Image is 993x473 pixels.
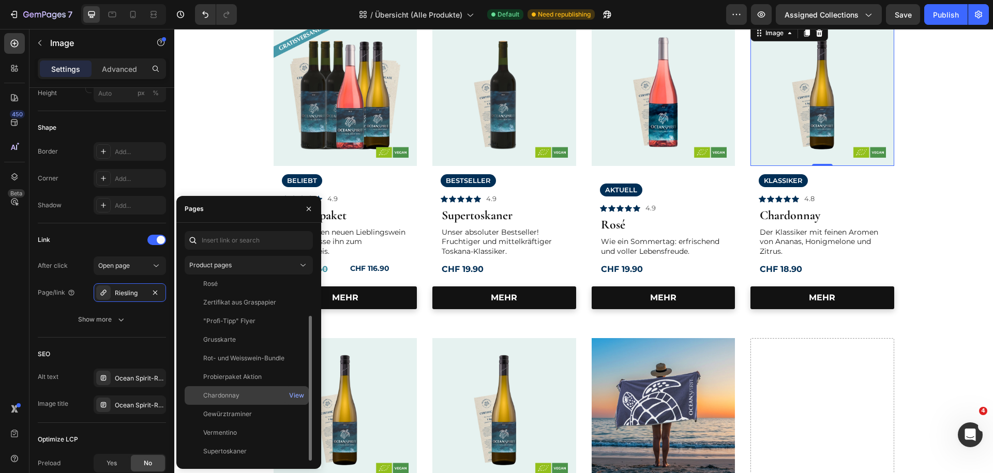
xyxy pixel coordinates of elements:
div: Rosé [203,279,218,288]
div: Gewürztraminer [203,409,252,419]
button: Save [886,4,920,25]
div: Page/link [38,288,76,297]
h2: Rich Text Editor. Editing area: main [584,177,712,195]
div: Shape [38,123,56,132]
span: Product pages [189,261,232,269]
p: 4.9 [471,175,482,184]
p: AKTUELL [431,157,463,165]
button: Show more [38,310,166,329]
strong: Probierpaket [109,179,172,194]
button: Open page [94,256,166,275]
a: MEHR [576,257,720,281]
p: BELIEBT [113,147,143,156]
div: px [138,88,145,98]
div: Pages [185,204,204,213]
div: "Profi-Tipp" Flyer [203,316,255,326]
button: View [289,388,305,403]
div: Preload [38,459,61,468]
div: Riesling [115,288,145,298]
button: 7 [4,4,77,25]
strong: MEHR [317,264,343,273]
iframe: Design area [174,29,993,473]
span: Default [498,10,519,19]
div: Add... [115,174,163,184]
div: Ocean Spirit-Riesling [115,401,163,410]
p: 4.8 [630,165,640,174]
div: After click [38,261,68,270]
p: 4.9 [153,165,163,174]
button: Product pages [185,256,313,274]
strong: CHF 19.90 [267,235,309,245]
div: Link [38,235,50,245]
div: Ocean Spirit-Riesling [115,374,163,383]
span: Save [895,10,912,19]
strong: CHF 117.40 [109,235,154,245]
strong: MEHR [476,264,502,273]
a: Ocean Spirit-Vermentino [417,309,561,453]
p: ⁠⁠⁠⁠⁠⁠⁠ [585,178,711,194]
a: MEHR [99,257,243,281]
label: Height [38,88,57,98]
button: px [149,87,162,99]
a: MEHR [258,257,402,281]
div: SEO [38,349,50,359]
p: 7 [68,8,72,21]
div: Zertifikat aus Graspapier [203,298,276,307]
p: KLASSIKER [590,147,628,156]
div: View [289,391,304,400]
span: Übersicht (Alle Produkte) [375,9,462,20]
span: / [370,9,373,20]
strong: Chardonnay [585,179,646,194]
div: Rot- und Weisswein-Bundle [203,354,284,363]
p: 4.9 [312,165,322,174]
div: Grusskarte [203,335,236,344]
div: Show more [78,314,126,325]
p: Finde deinen neuen Lieblingswein und geniesse ihn zum Vorteilspreis. [109,199,234,227]
div: Publish [933,9,959,20]
p: Settings [51,64,80,74]
p: Unser absoluter Bestseller! Fruchtiger und mittelkräftiger Toskana-Klassiker. [267,199,393,227]
a: MEHR [417,257,561,281]
input: Insert link or search [185,231,313,250]
div: Border [38,147,58,156]
img: Ocean Spirit-Gewürztraminer [258,309,402,453]
button: % [135,87,147,99]
div: 450 [10,110,25,118]
div: Undo/Redo [195,4,237,25]
strong: Rosé [427,188,451,203]
p: Advanced [102,64,137,74]
span: 4 [979,407,987,415]
p: Image [50,37,138,49]
span: Yes [107,459,117,468]
div: Add... [115,147,163,157]
iframe: Intercom live chat [958,422,983,447]
strong: MEHR [635,264,661,273]
strong: MEHR [158,264,184,273]
div: Rich Text Editor. Editing area: main [584,197,712,228]
input: px% [94,84,166,102]
button: Assigned Collections [776,4,882,25]
div: Alt text [38,372,58,382]
a: Ocean Spirit-Chardonnay [99,309,243,453]
strong: CHF 116.90 [176,235,215,244]
span: Open page [98,262,130,269]
div: Optimize LCP [38,435,78,444]
button: Publish [924,4,968,25]
div: Chardonnay [203,391,239,400]
div: Shadow [38,201,62,210]
strong: Supertoskaner [267,179,338,194]
div: Supertoskaner [203,447,247,456]
div: Corner [38,174,58,183]
div: Beta [8,189,25,197]
strong: CHF 18.90 [585,235,628,245]
div: Image title [38,399,68,408]
div: Add... [115,201,163,210]
p: Wie ein Sommertag: erfrischend und voller Lebensfreude. [427,208,552,226]
p: Der Klassiker mit feinen Aromen von Ananas, Honigmelone und Zitrus. [585,199,711,227]
p: BESTSELLER [272,147,317,156]
span: No [144,459,152,468]
div: Rich Text Editor. Editing area: main [629,164,641,175]
strong: CHF 19.90 [427,235,469,245]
